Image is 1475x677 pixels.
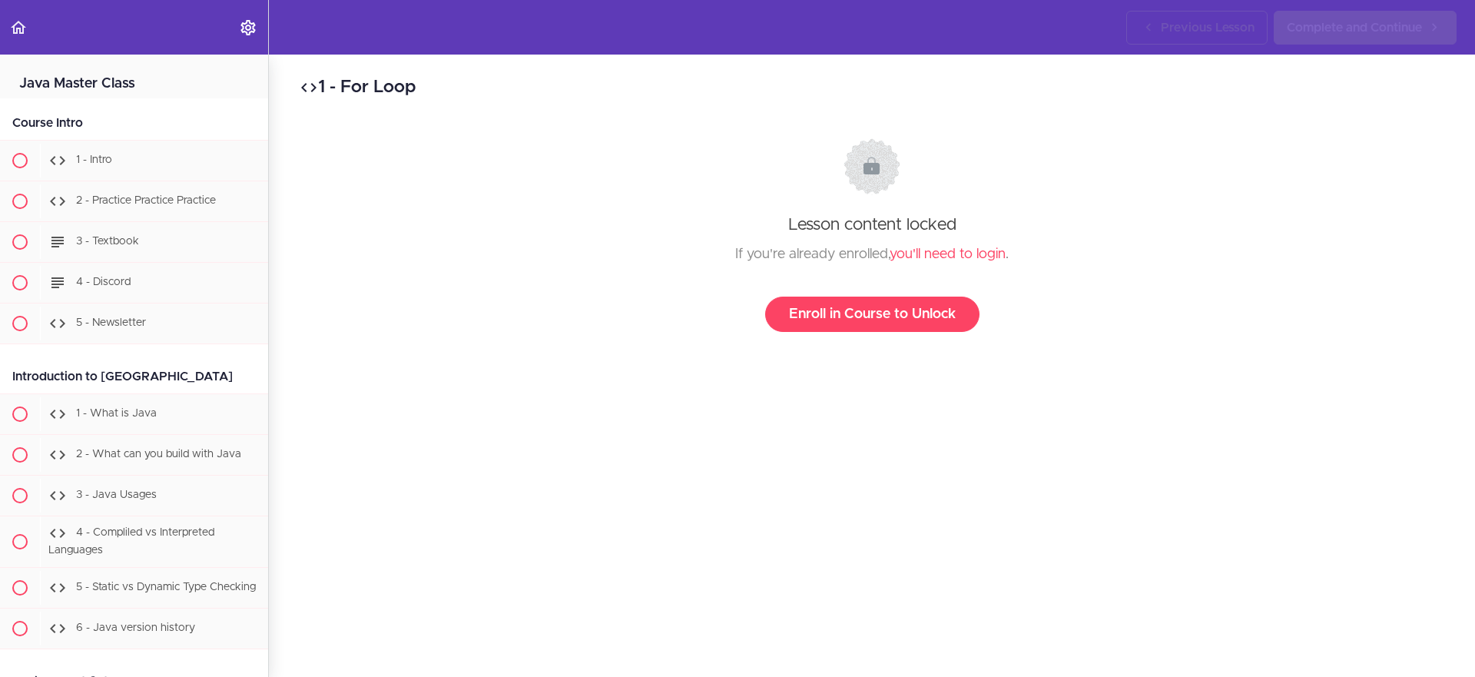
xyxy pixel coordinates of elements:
[1161,18,1255,37] span: Previous Lesson
[76,489,157,500] span: 3 - Java Usages
[890,247,1006,261] a: you'll need to login
[76,582,256,592] span: 5 - Static vs Dynamic Type Checking
[76,449,241,460] span: 2 - What can you build with Java
[239,18,257,37] svg: Settings Menu
[1287,18,1422,37] span: Complete and Continue
[1126,11,1268,45] a: Previous Lesson
[76,277,131,287] span: 4 - Discord
[76,408,157,419] span: 1 - What is Java
[314,138,1430,332] div: Lesson content locked
[314,243,1430,266] div: If you're already enrolled, .
[76,195,216,206] span: 2 - Practice Practice Practice
[76,154,112,165] span: 1 - Intro
[9,18,28,37] svg: Back to course curriculum
[76,622,195,633] span: 6 - Java version history
[76,236,139,247] span: 3 - Textbook
[48,527,214,556] span: 4 - Compliled vs Interpreted Languages
[765,297,979,332] a: Enroll in Course to Unlock
[76,317,146,328] span: 5 - Newsletter
[1274,11,1457,45] a: Complete and Continue
[300,75,1444,101] h2: 1 - For Loop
